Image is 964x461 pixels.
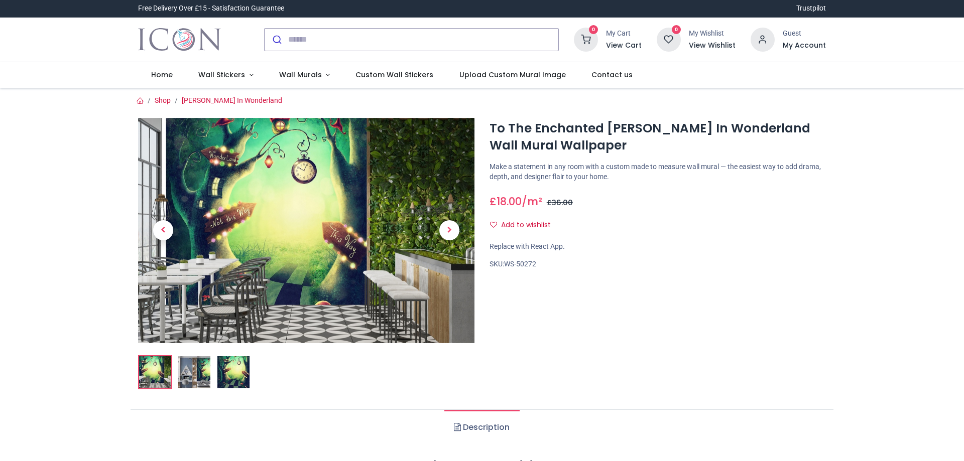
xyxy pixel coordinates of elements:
[139,356,171,388] img: To The Enchanted Wood Alice In Wonderland Wall Mural Wallpaper
[178,356,210,388] img: WS-50272-02
[490,221,497,228] i: Add to wishlist
[138,118,474,343] img: To The Enchanted Wood Alice In Wonderland Wall Mural Wallpaper
[459,70,566,80] span: Upload Custom Mural Image
[198,70,245,80] span: Wall Stickers
[138,151,188,309] a: Previous
[606,41,642,51] a: View Cart
[185,62,266,88] a: Wall Stickers
[490,162,826,182] p: Make a statement in any room with a custom made to measure wall mural — the easiest way to add dr...
[153,220,173,240] span: Previous
[589,25,598,35] sup: 0
[155,96,171,104] a: Shop
[689,41,736,51] a: View Wishlist
[689,29,736,39] div: My Wishlist
[217,356,250,388] img: WS-50272-03
[783,41,826,51] a: My Account
[522,194,542,209] span: /m²
[547,198,573,208] span: £
[672,25,681,35] sup: 0
[796,4,826,14] a: Trustpilot
[490,120,826,155] h1: To The Enchanted [PERSON_NAME] In Wonderland Wall Mural Wallpaper
[444,410,519,445] a: Description
[490,259,826,269] div: SKU:
[439,220,459,240] span: Next
[606,29,642,39] div: My Cart
[504,260,536,268] span: WS-50272
[490,217,559,234] button: Add to wishlistAdd to wishlist
[497,194,522,209] span: 18.00
[151,70,173,80] span: Home
[490,242,826,252] div: Replace with React App.
[279,70,322,80] span: Wall Murals
[490,194,522,209] span: £
[657,35,681,43] a: 0
[591,70,633,80] span: Contact us
[783,29,826,39] div: Guest
[266,62,343,88] a: Wall Murals
[138,4,284,14] div: Free Delivery Over £15 - Satisfaction Guarantee
[138,26,221,54] img: Icon Wall Stickers
[552,198,573,208] span: 36.00
[182,96,282,104] a: [PERSON_NAME] In Wonderland
[574,35,598,43] a: 0
[424,151,474,309] a: Next
[265,29,288,51] button: Submit
[355,70,433,80] span: Custom Wall Stickers
[138,26,221,54] a: Logo of Icon Wall Stickers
